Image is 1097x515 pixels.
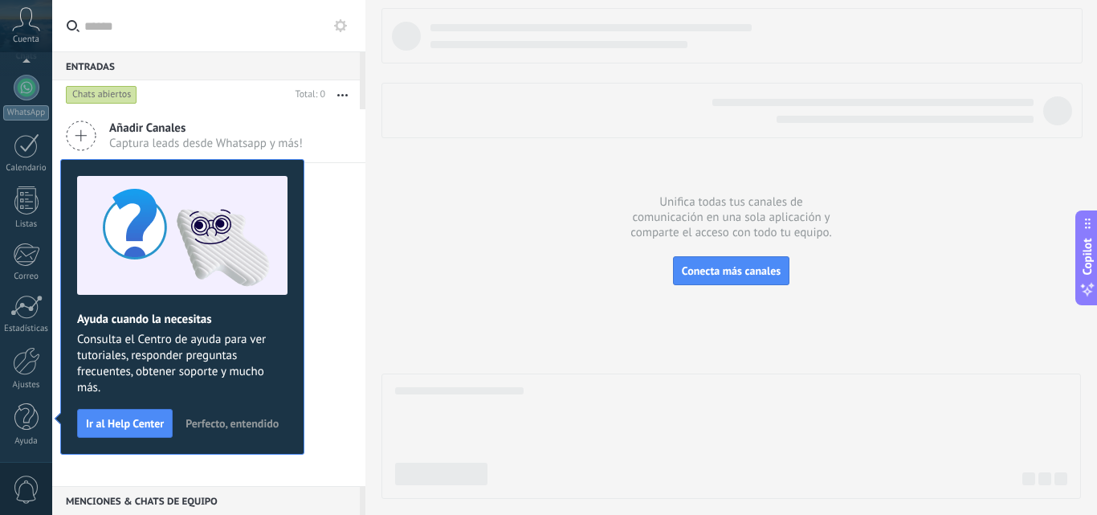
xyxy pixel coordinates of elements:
div: Menciones & Chats de equipo [52,486,360,515]
span: Copilot [1079,238,1095,275]
div: Ayuda [3,436,50,447]
div: Ajustes [3,380,50,390]
div: Chats abiertos [66,85,137,104]
span: Captura leads desde Whatsapp y más! [109,136,303,151]
span: Conecta más canales [682,264,781,278]
span: Cuenta [13,35,39,45]
span: Perfecto, entendido [186,418,279,429]
div: Calendario [3,163,50,174]
h2: Ayuda cuando la necesitas [77,312,288,327]
button: Perfecto, entendido [178,411,286,435]
div: Listas [3,219,50,230]
div: Estadísticas [3,324,50,334]
div: Entradas [52,51,360,80]
div: Total: 0 [289,87,325,103]
span: Consulta el Centro de ayuda para ver tutoriales, responder preguntas frecuentes, obtener soporte ... [77,332,288,396]
div: WhatsApp [3,105,49,121]
button: Conecta más canales [673,256,789,285]
button: Ir al Help Center [77,409,173,438]
div: Correo [3,272,50,282]
span: Añadir Canales [109,121,303,136]
span: Ir al Help Center [86,418,164,429]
